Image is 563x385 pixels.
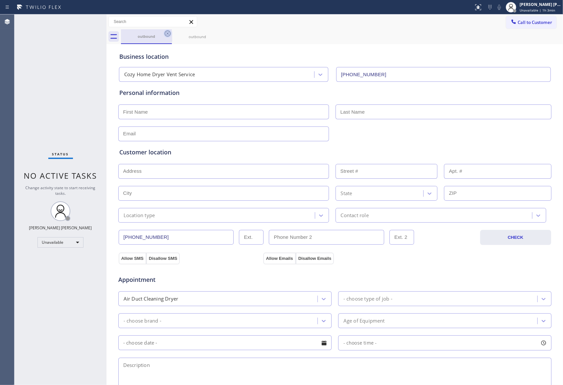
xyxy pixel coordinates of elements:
button: CHECK [480,230,551,245]
div: outbound [122,34,171,39]
input: - choose date - [118,335,332,350]
span: Unavailable | 1h 3min [520,8,555,12]
input: ZIP [444,186,551,201]
div: Location type [124,212,155,219]
div: Customer location [119,148,551,157]
input: First Name [118,104,329,119]
button: Disallow SMS [146,253,180,264]
button: Allow SMS [119,253,146,264]
span: Appointment [118,275,262,284]
button: Allow Emails [263,253,295,264]
input: Search [109,16,197,27]
div: Business location [119,52,551,61]
div: [PERSON_NAME] [PERSON_NAME] [29,225,92,231]
div: [PERSON_NAME] [PERSON_NAME] [520,2,561,7]
input: Ext. [239,230,264,245]
div: Age of Equipment [343,317,385,325]
input: Apt. # [444,164,551,179]
div: outbound [173,34,222,39]
div: Contact role [341,212,369,219]
div: Personal information [119,88,551,97]
input: Last Name [336,104,551,119]
div: Air Duct Cleaning Dryer [124,295,178,303]
button: Call to Customer [506,16,556,29]
input: Phone Number 2 [269,230,384,245]
span: Call to Customer [518,19,552,25]
input: Phone Number [119,230,234,245]
input: Phone Number [336,67,551,82]
span: Status [52,152,69,156]
div: - choose type of job - [343,295,392,303]
button: Mute [495,3,504,12]
input: Address [118,164,329,179]
input: Email [118,126,329,141]
div: State [341,190,352,197]
div: Cozy Home Dryer Vent Service [124,71,195,79]
div: - choose brand - [124,317,161,325]
button: Disallow Emails [296,253,334,264]
input: City [118,186,329,201]
input: Ext. 2 [389,230,414,245]
input: Street # [336,164,438,179]
span: Change activity state to start receiving tasks. [26,185,96,196]
span: No active tasks [24,170,97,181]
span: - choose time - [343,340,377,346]
div: Unavailable [37,237,83,248]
